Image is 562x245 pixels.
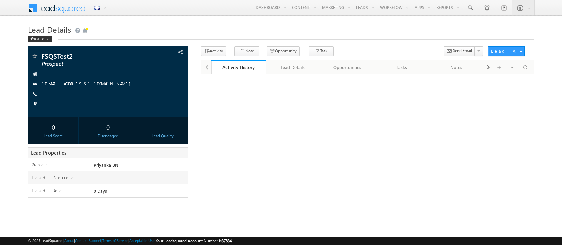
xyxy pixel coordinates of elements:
a: Lead Details [266,60,321,74]
div: Disengaged [84,133,131,139]
div: Notes [435,63,478,71]
a: Contact Support [75,238,101,243]
button: Note [234,46,259,56]
div: 0 Days [92,188,188,197]
a: [EMAIL_ADDRESS][DOMAIN_NAME] [41,81,134,86]
button: Opportunity [267,46,300,56]
label: Lead Age [32,188,63,194]
div: Lead Quality [139,133,186,139]
a: Notes [429,60,484,74]
div: Lead Actions [491,48,519,54]
a: Back [28,35,55,41]
div: Back [28,36,52,42]
span: Lead Details [28,24,71,35]
label: Lead Source [32,175,75,181]
a: Activity History [211,60,266,74]
span: Priyanka BN [94,162,118,168]
span: 37834 [222,238,232,243]
div: -- [139,121,186,133]
div: Activity History [216,64,261,70]
a: Terms of Service [102,238,128,243]
button: Send Email [444,46,475,56]
div: Lead Score [30,133,77,139]
span: Your Leadsquared Account Number is [156,238,232,243]
div: Lead Details [271,63,315,71]
button: Lead Actions [488,46,525,56]
span: Lead Properties [31,149,66,156]
div: 0 [30,121,77,133]
div: Tasks [380,63,424,71]
button: Activity [201,46,226,56]
div: Opportunities [326,63,369,71]
label: Owner [32,162,47,168]
div: 0 [84,121,131,133]
a: Tasks [375,60,430,74]
a: About [64,238,74,243]
a: Opportunities [320,60,375,74]
button: Task [309,46,334,56]
a: Acceptable Use [129,238,155,243]
span: FSQSTest2 [41,53,141,59]
span: © 2025 LeadSquared | | | | | [28,238,232,244]
span: Prospect [41,61,141,67]
span: Send Email [453,48,472,54]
